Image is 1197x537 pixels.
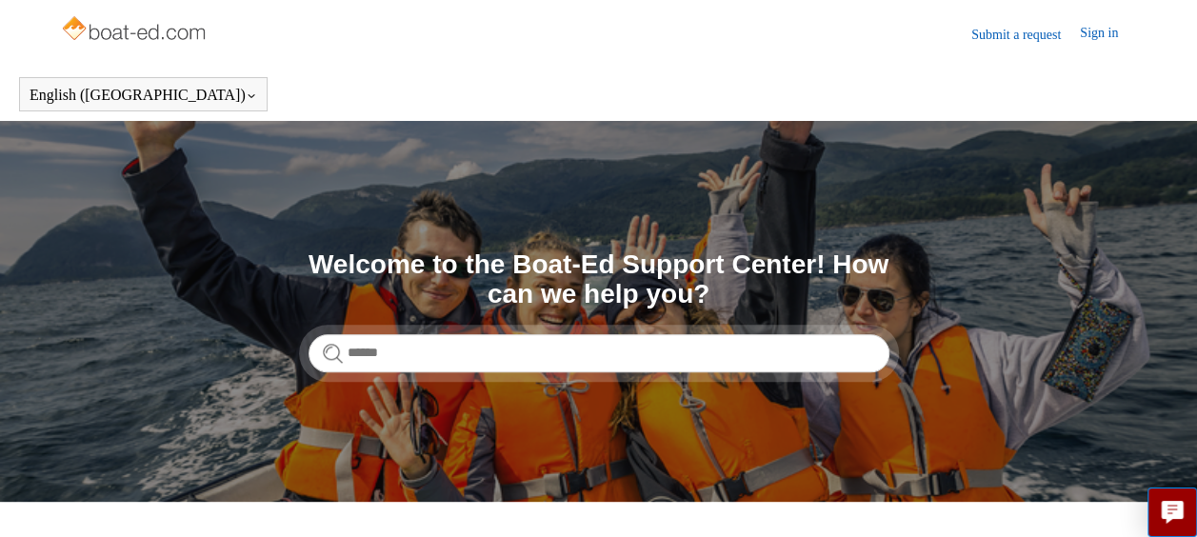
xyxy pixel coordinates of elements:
[30,87,257,104] button: English ([GEOGRAPHIC_DATA])
[971,25,1080,45] a: Submit a request
[1080,23,1137,46] a: Sign in
[309,334,889,372] input: Search
[60,11,211,50] img: Boat-Ed Help Center home page
[309,250,889,309] h1: Welcome to the Boat-Ed Support Center! How can we help you?
[1147,487,1197,537] button: Live chat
